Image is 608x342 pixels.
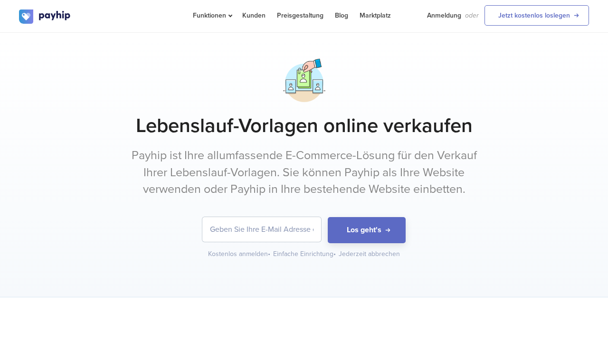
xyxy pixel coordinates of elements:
h1: Lebenslauf-Vorlagen online verkaufen [19,114,589,138]
div: Jederzeit abbrechen [339,249,400,259]
span: Funktionen [193,11,231,19]
img: handpick-resume-sttq7enmlct6ntw8nd5q8.png [280,57,328,104]
button: Los geht's [328,217,406,243]
img: logo.svg [19,9,71,24]
div: Kostenlos anmelden [208,249,271,259]
span: • [333,250,336,258]
div: Einfache Einrichtung [273,249,337,259]
p: Payhip ist Ihre allumfassende E-Commerce-Lösung für den Verkauf Ihrer Lebenslauf-Vorlagen. Sie kö... [126,147,482,198]
a: Jetzt kostenlos loslegen [484,5,589,26]
span: • [268,250,270,258]
input: Geben Sie Ihre E-Mail Adresse ein [202,217,321,242]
